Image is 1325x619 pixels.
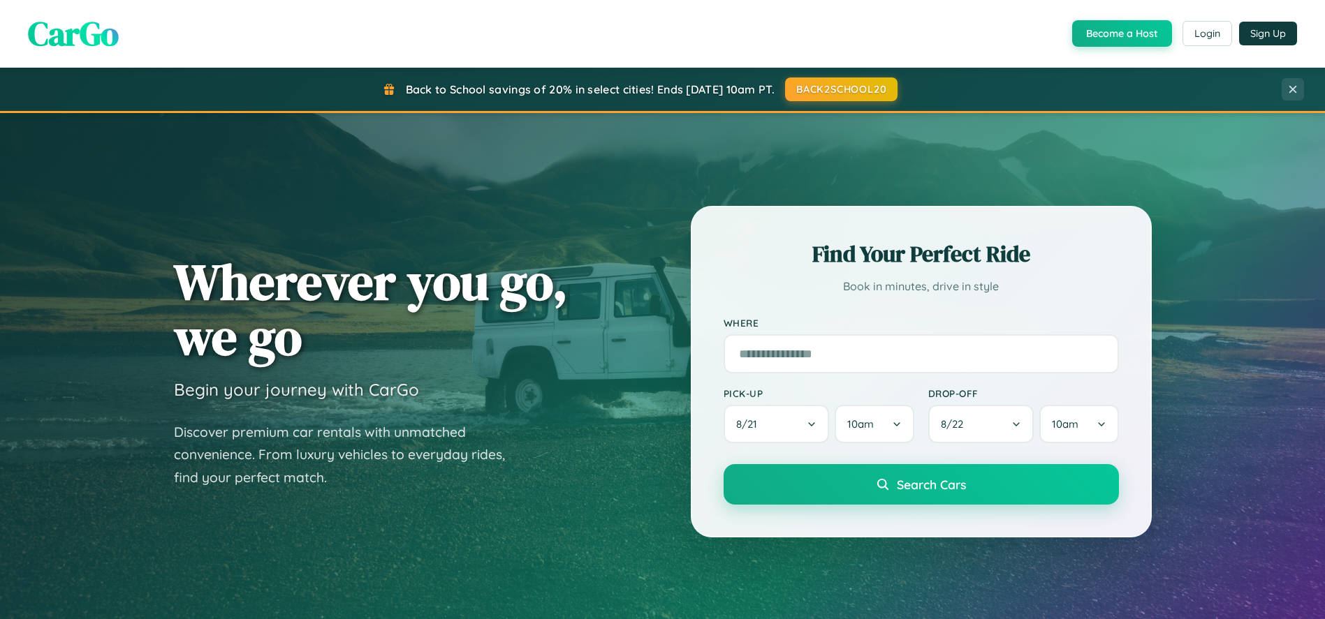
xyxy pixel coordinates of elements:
[847,417,874,431] span: 10am
[174,421,523,489] p: Discover premium car rentals with unmatched convenience. From luxury vehicles to everyday rides, ...
[1072,20,1172,47] button: Become a Host
[174,254,568,364] h1: Wherever you go, we go
[406,82,775,96] span: Back to School savings of 20% in select cities! Ends [DATE] 10am PT.
[835,405,914,443] button: 10am
[724,239,1119,269] h2: Find Your Perfect Ride
[174,379,419,400] h3: Begin your journey with CarGo
[724,317,1119,329] label: Where
[1052,417,1078,431] span: 10am
[785,77,898,101] button: BACK2SCHOOL20
[941,417,970,431] span: 8 / 22
[897,477,966,492] span: Search Cars
[928,405,1034,443] button: 8/22
[724,464,1119,505] button: Search Cars
[28,10,119,57] span: CarGo
[1183,21,1232,46] button: Login
[1239,22,1297,45] button: Sign Up
[724,387,914,399] label: Pick-up
[724,276,1119,297] p: Book in minutes, drive in style
[928,387,1119,399] label: Drop-off
[724,405,830,443] button: 8/21
[736,417,764,431] span: 8 / 21
[1039,405,1118,443] button: 10am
